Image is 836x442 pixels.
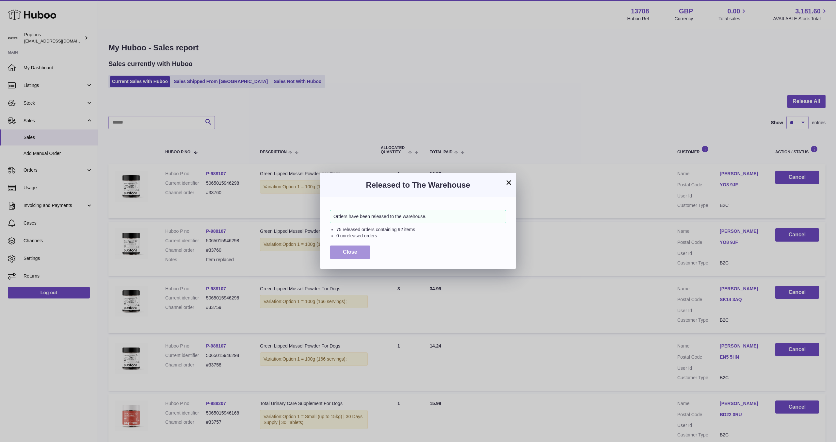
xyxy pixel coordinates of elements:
[330,180,506,190] h3: Released to The Warehouse
[330,246,370,259] button: Close
[505,178,513,186] button: ×
[336,233,506,239] li: 0 unreleased orders
[336,227,506,233] li: 75 released orders containing 92 items
[343,249,357,255] span: Close
[330,210,506,223] div: Orders have been released to the warehouse.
